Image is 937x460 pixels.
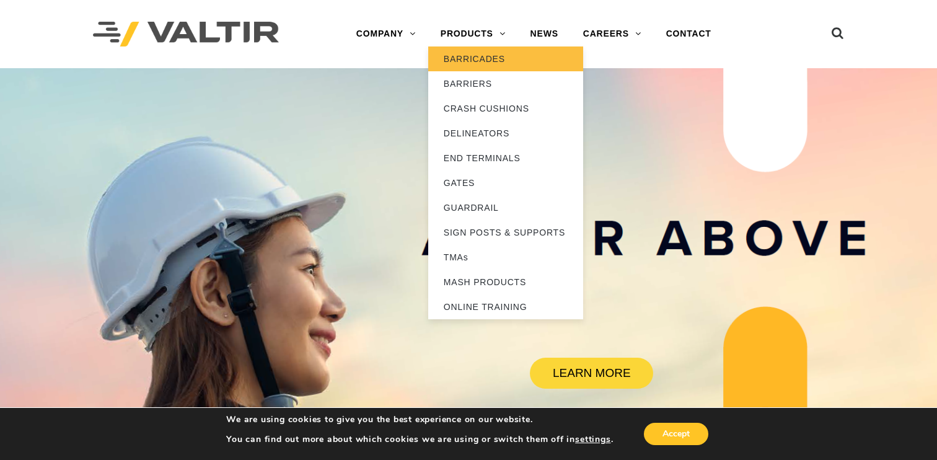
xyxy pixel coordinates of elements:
[518,22,571,46] a: NEWS
[428,71,583,96] a: BARRIERS
[428,121,583,146] a: DELINEATORS
[530,358,653,389] a: LEARN MORE
[428,245,583,270] a: TMAs
[428,22,518,46] a: PRODUCTS
[428,170,583,195] a: GATES
[575,434,610,445] button: settings
[571,22,654,46] a: CAREERS
[428,96,583,121] a: CRASH CUSHIONS
[93,22,279,47] img: Valtir
[654,22,724,46] a: CONTACT
[644,423,708,445] button: Accept
[428,146,583,170] a: END TERMINALS
[428,270,583,294] a: MASH PRODUCTS
[428,294,583,319] a: ONLINE TRAINING
[428,46,583,71] a: BARRICADES
[226,414,613,425] p: We are using cookies to give you the best experience on our website.
[226,434,613,445] p: You can find out more about which cookies we are using or switch them off in .
[344,22,428,46] a: COMPANY
[428,220,583,245] a: SIGN POSTS & SUPPORTS
[428,195,583,220] a: GUARDRAIL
